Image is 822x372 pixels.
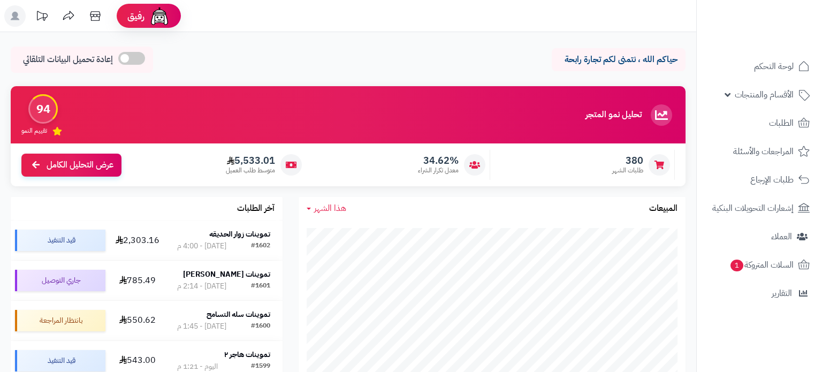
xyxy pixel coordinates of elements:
span: رفيق [127,10,144,22]
a: الطلبات [703,110,816,136]
td: 550.62 [110,301,165,340]
a: لوحة التحكم [703,54,816,79]
h3: المبيعات [649,204,678,214]
div: [DATE] - 2:14 م [177,281,226,292]
span: لوحة التحكم [754,59,794,74]
h3: آخر الطلبات [237,204,275,214]
span: السلات المتروكة [729,257,794,272]
div: قيد التنفيذ [15,350,105,371]
h3: تحليل نمو المتجر [585,110,642,120]
div: #1601 [251,281,270,292]
span: 5,533.01 [226,155,275,166]
span: طلبات الإرجاع [750,172,794,187]
strong: تموينات سله التسامح [207,309,270,320]
span: متوسط طلب العميل [226,166,275,175]
strong: تموينات زوار الحديقه [209,229,270,240]
strong: تموينات [PERSON_NAME] [183,269,270,280]
span: الأقسام والمنتجات [735,87,794,102]
a: العملاء [703,224,816,249]
div: #1602 [251,241,270,252]
span: المراجعات والأسئلة [733,144,794,159]
span: عرض التحليل الكامل [47,159,113,171]
span: التقارير [772,286,792,301]
a: عرض التحليل الكامل [21,154,121,177]
a: السلات المتروكة1 [703,252,816,278]
p: حياكم الله ، نتمنى لكم تجارة رابحة [560,54,678,66]
span: العملاء [771,229,792,244]
div: قيد التنفيذ [15,230,105,251]
span: إعادة تحميل البيانات التلقائي [23,54,113,66]
a: المراجعات والأسئلة [703,139,816,164]
div: [DATE] - 1:45 م [177,321,226,332]
span: الطلبات [769,116,794,131]
div: جاري التوصيل [15,270,105,291]
img: ai-face.png [149,5,170,27]
a: التقارير [703,280,816,306]
div: #1600 [251,321,270,332]
span: معدل تكرار الشراء [418,166,459,175]
span: طلبات الشهر [612,166,643,175]
span: 1 [730,259,743,271]
td: 785.49 [110,261,165,300]
div: #1599 [251,361,270,372]
div: اليوم - 1:21 م [177,361,218,372]
a: تحديثات المنصة [28,5,55,29]
span: 380 [612,155,643,166]
span: إشعارات التحويلات البنكية [712,201,794,216]
img: logo-2.png [749,8,812,31]
span: 34.62% [418,155,459,166]
a: طلبات الإرجاع [703,167,816,193]
span: هذا الشهر [314,202,346,215]
td: 2,303.16 [110,221,165,260]
strong: تموينات هاجر ٢ [224,349,270,360]
span: تقييم النمو [21,126,47,135]
a: إشعارات التحويلات البنكية [703,195,816,221]
div: بانتظار المراجعة [15,310,105,331]
a: هذا الشهر [307,202,346,215]
div: [DATE] - 4:00 م [177,241,226,252]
